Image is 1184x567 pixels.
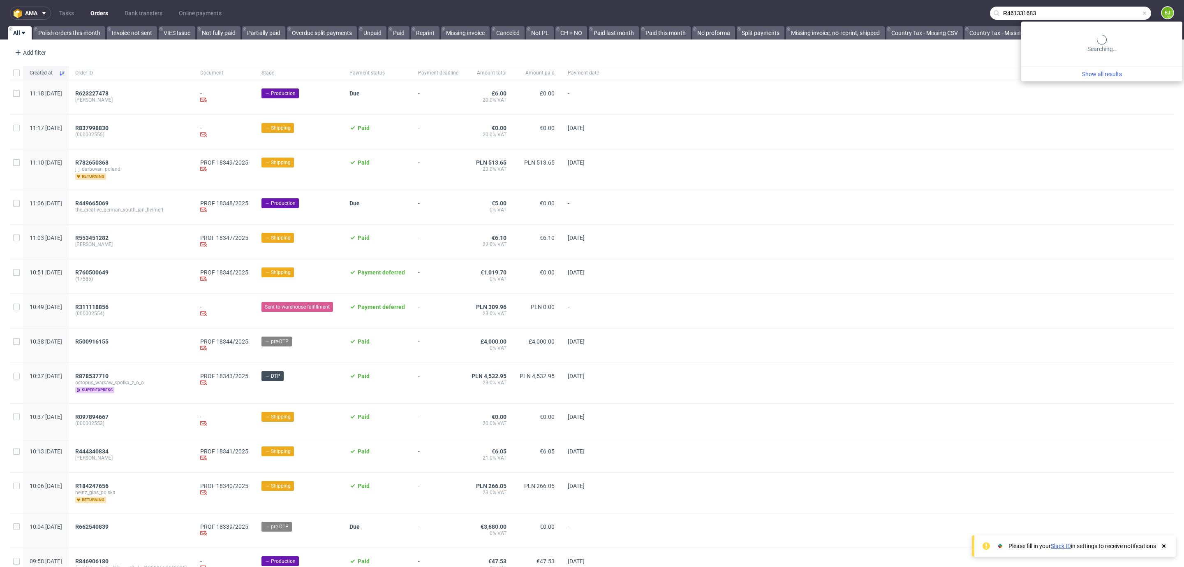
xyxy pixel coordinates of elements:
span: Document [200,70,248,77]
span: → Shipping [265,269,291,276]
span: heinz_glas_polska [75,489,187,496]
div: Add filter [12,46,48,59]
span: R184247656 [75,483,109,489]
span: returning [75,173,106,180]
span: - [418,304,458,318]
a: R878537710 [75,373,110,379]
a: Show all results [1024,70,1179,78]
div: - [200,90,248,105]
span: Paid [358,414,370,420]
span: €6.05 [540,448,555,455]
span: Paid [358,235,370,241]
span: super express [75,387,114,393]
span: - [418,90,458,105]
span: returning [75,497,106,503]
span: - [418,338,458,353]
a: Reprint [411,26,439,40]
a: PROF 18344/2025 [200,338,248,345]
span: R662540839 [75,523,109,530]
a: PROF 18343/2025 [200,373,248,379]
span: 23.0% VAT [472,489,506,496]
span: [DATE] [568,414,585,420]
span: 23.0% VAT [472,379,506,386]
span: → Shipping [265,159,291,166]
span: Paid [358,125,370,131]
span: [DATE] [568,235,585,241]
a: Online payments [174,7,227,20]
a: Split payments [737,26,784,40]
span: - [418,373,458,393]
span: PLN 266.05 [524,483,555,489]
div: Please fill in your in settings to receive notifications [1008,542,1156,550]
span: £4,000.00 [481,338,506,345]
span: - [418,483,458,503]
img: logo [14,9,25,18]
span: R846906180 [75,558,109,565]
span: 20.0% VAT [472,131,506,138]
span: 10:13 [DATE] [30,448,62,455]
div: - [200,125,248,139]
a: Polish orders this month [33,26,105,40]
span: Payment date [568,70,599,77]
span: - [568,304,599,318]
span: - [568,90,599,105]
span: [DATE] [568,338,585,345]
a: Unpaid [358,26,386,40]
span: [DATE] [568,483,585,489]
span: [PERSON_NAME] [75,241,187,248]
span: R623227478 [75,90,109,97]
span: Paid [358,448,370,455]
span: €0.00 [540,269,555,276]
span: → Production [265,90,296,97]
span: 20.0% VAT [472,420,506,427]
span: €6.10 [540,235,555,241]
span: PLN 0.00 [531,304,555,310]
span: Paid [358,159,370,166]
a: Overdue split payments [287,26,357,40]
a: CH + NO [555,26,587,40]
a: All [8,26,32,40]
a: Tasks [54,7,79,20]
a: R184247656 [75,483,110,489]
span: [DATE] [568,159,585,166]
div: - [200,304,248,318]
span: €47.53 [536,558,555,565]
span: - [418,414,458,428]
span: - [418,125,458,139]
a: Invoice not sent [107,26,157,40]
span: 0% VAT [472,530,506,537]
span: PLN 266.05 [476,483,506,489]
span: → Shipping [265,234,291,242]
a: Country Tax - Missing PDF - Invoice not sent [964,26,1085,40]
a: R760500649 [75,269,110,276]
span: 10:37 [DATE] [30,373,62,379]
span: €0.00 [540,414,555,420]
span: Amount total [472,70,506,77]
a: PROF 18347/2025 [200,235,248,241]
span: - [418,269,458,283]
span: 11:10 [DATE] [30,159,62,166]
span: → Production [265,200,296,207]
a: R837998830 [75,125,110,131]
span: R760500649 [75,269,109,276]
span: 11:06 [DATE] [30,200,62,207]
span: €1,019.70 [481,269,506,276]
span: £0.00 [540,90,555,97]
span: [PERSON_NAME] [75,455,187,461]
a: R444340834 [75,448,110,455]
span: (000002554) [75,310,187,317]
span: R500916155 [75,338,109,345]
span: 11:03 [DATE] [30,235,62,241]
span: €0.00 [492,414,506,420]
button: ama [10,7,51,20]
span: R444340834 [75,448,109,455]
span: Amount paid [520,70,555,77]
a: R662540839 [75,523,110,530]
span: €0.00 [492,125,506,131]
span: 10:06 [DATE] [30,483,62,489]
span: 23.0% VAT [472,166,506,172]
a: Slack ID [1051,543,1071,549]
span: R311118856 [75,304,109,310]
span: the_creative_german_youth_jan_heimerl [75,207,187,213]
span: €5.00 [492,200,506,207]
